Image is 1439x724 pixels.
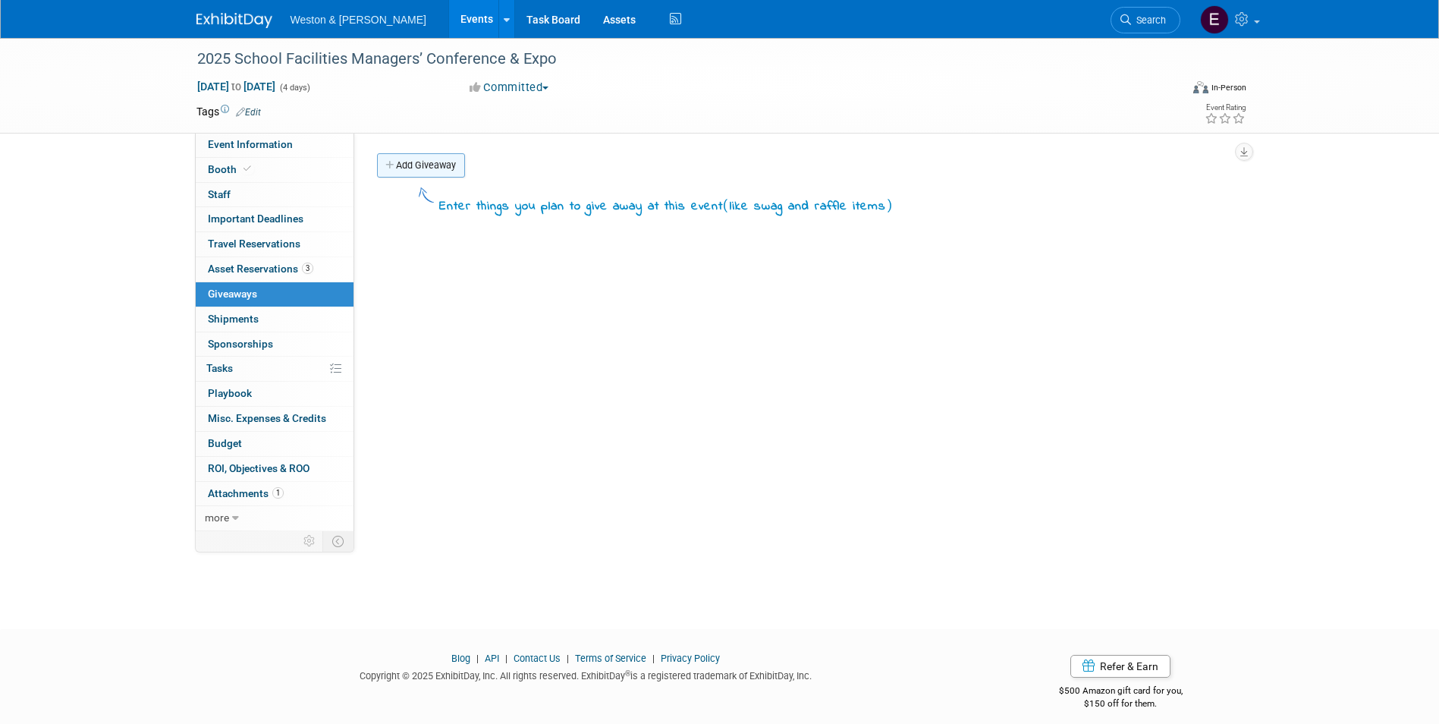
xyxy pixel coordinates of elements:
span: Sponsorships [208,338,273,350]
div: In-Person [1211,82,1246,93]
a: more [196,506,353,530]
span: | [649,653,658,664]
td: Tags [196,104,261,119]
a: Attachments1 [196,482,353,506]
a: Important Deadlines [196,207,353,231]
span: Attachments [208,487,284,499]
span: | [563,653,573,664]
a: Misc. Expenses & Credits [196,407,353,431]
a: Contact Us [514,653,561,664]
span: Shipments [208,313,259,325]
span: Giveaways [208,288,257,300]
a: Tasks [196,357,353,381]
button: Committed [464,80,555,96]
a: Asset Reservations3 [196,257,353,282]
span: Tasks [206,362,233,374]
td: Toggle Event Tabs [322,531,353,551]
a: Sponsorships [196,332,353,357]
span: Weston & [PERSON_NAME] [291,14,426,26]
i: Booth reservation complete [243,165,251,173]
a: Travel Reservations [196,232,353,257]
a: Giveaways [196,282,353,307]
span: | [473,653,482,664]
div: $500 Amazon gift card for you, [998,675,1243,710]
a: Event Information [196,133,353,157]
img: Edyn Winter [1200,5,1229,34]
span: Event Information [208,138,293,150]
span: (4 days) [278,83,310,93]
a: Privacy Policy [661,653,720,664]
a: Add Giveaway [377,153,465,178]
span: 3 [302,263,313,274]
span: Important Deadlines [208,212,303,225]
span: Playbook [208,387,252,399]
div: Event Rating [1205,104,1246,112]
a: Playbook [196,382,353,406]
sup: ® [625,669,630,678]
img: ExhibitDay [196,13,272,28]
a: Refer & Earn [1070,655,1170,678]
td: Personalize Event Tab Strip [297,531,323,551]
span: to [229,80,243,93]
div: Enter things you plan to give away at this event like swag and raffle items [439,196,893,216]
img: Format-Inperson.png [1193,81,1208,93]
span: Staff [208,188,231,200]
a: Budget [196,432,353,456]
span: Misc. Expenses & Credits [208,412,326,424]
span: more [205,512,229,524]
a: Staff [196,183,353,207]
a: Terms of Service [575,653,646,664]
span: Travel Reservations [208,238,300,250]
a: API [485,653,499,664]
a: Booth [196,158,353,182]
span: 1 [272,487,284,499]
a: Search [1111,7,1180,33]
span: Budget [208,437,242,449]
span: ) [886,197,893,212]
span: Booth [208,163,254,175]
a: ROI, Objectives & ROO [196,457,353,481]
a: Edit [236,107,261,118]
a: Blog [451,653,470,664]
span: ROI, Objectives & ROO [208,462,309,474]
div: $150 off for them. [998,697,1243,710]
span: ( [723,197,730,212]
span: | [501,653,511,664]
span: Search [1131,14,1166,26]
span: [DATE] [DATE] [196,80,276,93]
div: 2025 School Facilities Managers’ Conference & Expo [192,46,1158,73]
div: Copyright © 2025 ExhibitDay, Inc. All rights reserved. ExhibitDay is a registered trademark of Ex... [196,666,976,683]
span: Asset Reservations [208,263,313,275]
a: Shipments [196,307,353,332]
div: Event Format [1091,79,1247,102]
